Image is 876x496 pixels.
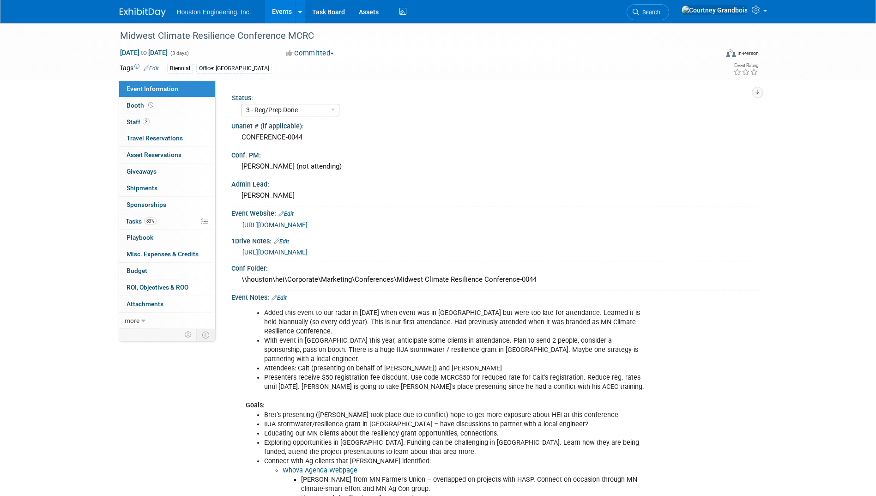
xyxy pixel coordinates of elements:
[119,213,215,230] a: Tasks83%
[196,64,272,73] div: Office: [GEOGRAPHIC_DATA]
[127,300,163,308] span: Attachments
[119,180,215,196] a: Shipments
[681,5,748,15] img: Courtney Grandbois
[127,118,150,126] span: Staff
[143,118,150,125] span: 2
[181,329,197,341] td: Personalize Event Tab Strip
[264,438,650,457] li: Exploring opportunities in [GEOGRAPHIC_DATA]. Funding can be challenging in [GEOGRAPHIC_DATA]. Le...
[119,147,215,163] a: Asset Reservations
[119,263,215,279] a: Budget
[119,130,215,146] a: Travel Reservations
[231,148,757,160] div: Conf. PM:
[733,63,758,68] div: Event Rating
[246,401,265,409] b: Goals:
[126,218,157,225] span: Tasks
[119,163,215,180] a: Giveaways
[231,177,757,189] div: Admin Lead:
[177,8,251,16] span: Houston Engineering, Inc.
[231,119,757,131] div: Unanet # (if applicable):
[146,102,155,109] span: Booth not reserved yet
[127,134,183,142] span: Travel Reservations
[120,63,159,74] td: Tags
[119,230,215,246] a: Playbook
[127,184,157,192] span: Shipments
[119,81,215,97] a: Event Information
[639,9,660,16] span: Search
[232,91,753,103] div: Status:
[119,246,215,262] a: Misc. Expenses & Credits
[242,248,308,256] a: [URL][DOMAIN_NAME]
[272,295,287,301] a: Edit
[119,313,215,329] a: more
[127,85,178,92] span: Event Information
[231,206,757,218] div: Event Website:
[120,8,166,17] img: ExhibitDay
[167,64,193,73] div: Biennial
[726,49,736,57] img: Format-Inperson.png
[242,221,308,229] a: [URL][DOMAIN_NAME]
[144,65,159,72] a: Edit
[119,97,215,114] a: Booth
[119,114,215,130] a: Staff2
[119,279,215,296] a: ROI, Objectives & ROO
[301,475,650,494] li: [PERSON_NAME] from MN Farmers Union – overlapped on projects with HASP. Connect on occasion throu...
[120,48,168,57] span: [DATE] [DATE]
[264,420,650,429] li: IIJA stormwater/resilience grant in [GEOGRAPHIC_DATA] – have discussions to partner with a local ...
[264,411,650,420] li: Bret’s presenting ([PERSON_NAME] took place due to conflict) hope to get more exposure about HEI ...
[264,373,650,392] li: Presenters receive $50 registration fee discount. Use code MCRC$50 for reduced rate for Cait's re...
[196,329,215,341] td: Toggle Event Tabs
[117,28,705,44] div: Midwest Climate Resilience Conference MCRC
[238,272,750,287] div: \\houston\hei\Corporate\Marketing\Conferences\Midwest Climate Resilience Conference-0044
[119,197,215,213] a: Sponsorships
[238,159,750,174] div: [PERSON_NAME] (not attending)
[127,234,153,241] span: Playbook
[238,188,750,203] div: [PERSON_NAME]
[127,151,181,158] span: Asset Reservations
[125,317,139,324] span: more
[119,296,215,312] a: Attachments
[169,50,189,56] span: (3 days)
[144,218,157,224] span: 83%
[264,308,650,336] li: Added this event to our radar in [DATE] when event was in [GEOGRAPHIC_DATA] but were too late for...
[127,201,166,208] span: Sponsorships
[127,168,157,175] span: Giveaways
[139,49,148,56] span: to
[283,48,338,58] button: Committed
[627,4,669,20] a: Search
[231,290,757,302] div: Event Notes:
[238,130,750,145] div: CONFERENCE-0044
[127,267,147,274] span: Budget
[127,284,188,291] span: ROI, Objectives & ROO
[264,429,650,438] li: Educating our MN clients about the resiliency grant opportunities, connections.
[231,261,757,273] div: Conf Folder:
[127,102,155,109] span: Booth
[231,234,757,246] div: 1Drive Notes:
[283,466,357,474] a: Whova Agenda Webpage
[264,336,650,364] li: With event in [GEOGRAPHIC_DATA] this year, anticipate some clients in attendance. Plan to send 2 ...
[127,250,199,258] span: Misc. Expenses & Credits
[278,211,294,217] a: Edit
[274,238,289,245] a: Edit
[264,364,650,373] li: Attendees: Cait (presenting on behalf of [PERSON_NAME]) and [PERSON_NAME]
[664,48,759,62] div: Event Format
[737,50,759,57] div: In-Person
